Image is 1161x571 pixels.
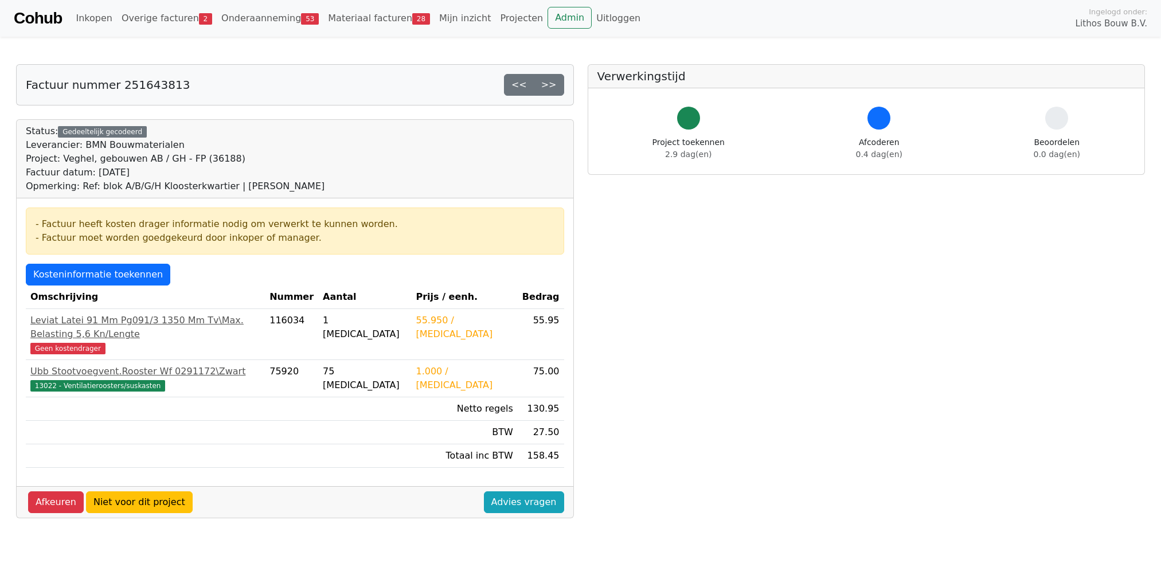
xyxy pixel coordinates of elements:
span: 0.0 dag(en) [1034,150,1080,159]
div: Leverancier: BMN Bouwmaterialen [26,138,325,152]
div: Leviat Latei 91 Mm Pg091/3 1350 Mm Tv\Max. Belasting 5,6 Kn/Lengte [30,314,260,341]
div: Beoordelen [1034,136,1080,161]
a: Cohub [14,5,62,32]
div: 1.000 / [MEDICAL_DATA] [416,365,513,392]
span: 28 [412,13,430,25]
a: Niet voor dit project [86,491,193,513]
div: Ubb Stootvoegvent.Rooster Wf 0291172\Zwart [30,365,260,378]
td: 130.95 [518,397,564,421]
a: Materiaal facturen28 [323,7,435,30]
a: Overige facturen2 [117,7,217,30]
span: 53 [301,13,319,25]
td: 158.45 [518,444,564,468]
div: Project toekennen [652,136,725,161]
td: 75920 [265,360,318,397]
a: Leviat Latei 91 Mm Pg091/3 1350 Mm Tv\Max. Belasting 5,6 Kn/LengteGeen kostendrager [30,314,260,355]
div: 55.950 / [MEDICAL_DATA] [416,314,513,341]
a: Kosteninformatie toekennen [26,264,170,285]
div: Opmerking: Ref: blok A/B/G/H Kloosterkwartier | [PERSON_NAME] [26,179,325,193]
td: 75.00 [518,360,564,397]
a: >> [534,74,564,96]
a: Projecten [495,7,548,30]
span: 13022 - Ventilatieroosters/suskasten [30,380,165,392]
td: 55.95 [518,309,564,360]
td: 27.50 [518,421,564,444]
a: Inkopen [71,7,116,30]
a: Advies vragen [484,491,564,513]
span: 0.4 dag(en) [856,150,902,159]
span: Geen kostendrager [30,343,105,354]
div: - Factuur moet worden goedgekeurd door inkoper of manager. [36,231,554,245]
a: Uitloggen [592,7,645,30]
td: Netto regels [411,397,517,421]
td: Totaal inc BTW [411,444,517,468]
span: 2.9 dag(en) [665,150,712,159]
div: Project: Veghel, gebouwen AB / GH - FP (36188) [26,152,325,166]
td: 116034 [265,309,318,360]
div: Gedeeltelijk gecodeerd [58,126,147,138]
th: Omschrijving [26,285,265,309]
div: 75 [MEDICAL_DATA] [323,365,406,392]
div: Afcoderen [856,136,902,161]
h5: Factuur nummer 251643813 [26,78,190,92]
h5: Verwerkingstijd [597,69,1136,83]
div: 1 [MEDICAL_DATA] [323,314,406,341]
a: Mijn inzicht [435,7,496,30]
a: Admin [548,7,592,29]
a: Afkeuren [28,491,84,513]
a: Ubb Stootvoegvent.Rooster Wf 0291172\Zwart13022 - Ventilatieroosters/suskasten [30,365,260,392]
a: Onderaanneming53 [217,7,323,30]
div: - Factuur heeft kosten drager informatie nodig om verwerkt te kunnen worden. [36,217,554,231]
th: Aantal [318,285,411,309]
div: Status: [26,124,325,193]
a: << [504,74,534,96]
span: Ingelogd onder: [1089,6,1147,17]
div: Factuur datum: [DATE] [26,166,325,179]
span: 2 [199,13,212,25]
th: Bedrag [518,285,564,309]
span: Lithos Bouw B.V. [1076,17,1147,30]
th: Nummer [265,285,318,309]
td: BTW [411,421,517,444]
th: Prijs / eenh. [411,285,517,309]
